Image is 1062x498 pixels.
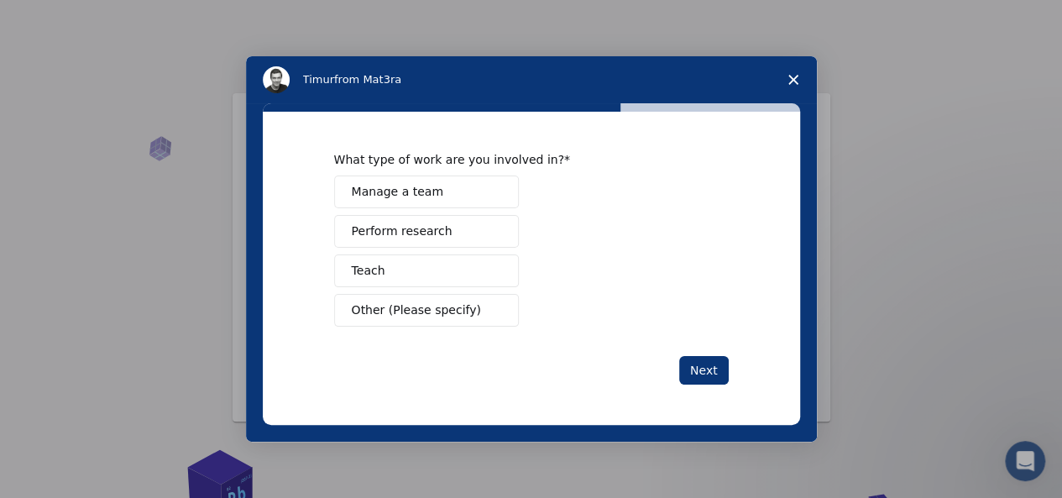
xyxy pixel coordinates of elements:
span: Timur [303,73,334,86]
button: Perform research [334,215,519,248]
span: Close survey [770,56,817,103]
span: Support [34,12,94,27]
span: Other (Please specify) [352,301,481,319]
button: Next [679,356,729,385]
img: Profile image for Timur [263,66,290,93]
button: Other (Please specify) [334,294,519,327]
span: from Mat3ra [334,73,401,86]
div: What type of work are you involved in? [334,152,704,167]
span: Perform research [352,223,453,240]
button: Teach [334,254,519,287]
span: Teach [352,262,385,280]
span: Manage a team [352,183,443,201]
button: Manage a team [334,176,519,208]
